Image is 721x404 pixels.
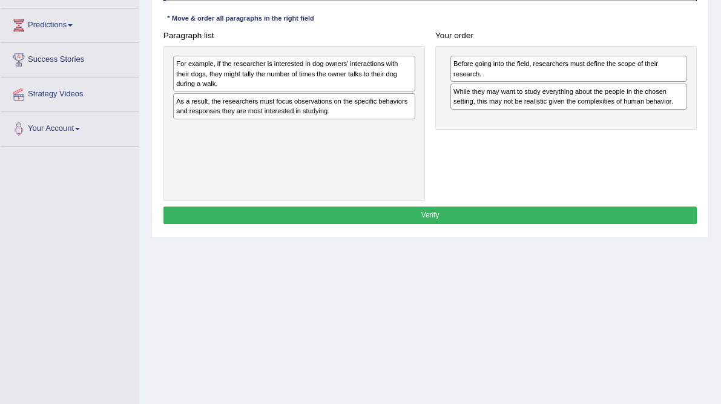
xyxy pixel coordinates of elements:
div: As a result, the researchers must focus observations on the specific behaviors and responses they... [173,93,415,119]
div: * Move & order all paragraphs in the right field [163,14,318,24]
a: Success Stories [1,43,139,73]
button: Verify [163,207,697,224]
a: Predictions [1,8,139,39]
h4: Paragraph list [163,31,425,41]
h4: Your order [435,31,697,41]
div: For example, if the researcher is interested in dog owners' interactions with their dogs, they mi... [173,56,415,91]
a: Your Account [1,112,139,142]
div: While they may want to study everything about the people in the chosen setting, this may not be r... [450,84,687,110]
a: Strategy Videos [1,78,139,108]
div: Before going into the field, researchers must define the scope of their research. [450,56,687,82]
